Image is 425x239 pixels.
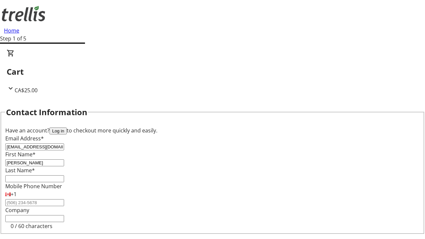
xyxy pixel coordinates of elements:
label: Mobile Phone Number [5,183,62,190]
div: Have an account? to checkout more quickly and easily. [5,126,420,134]
h2: Contact Information [6,106,87,118]
span: CA$25.00 [15,87,38,94]
tr-character-limit: 0 / 60 characters [11,222,52,230]
input: (506) 234-5678 [5,199,64,206]
label: First Name* [5,151,36,158]
button: Log in [49,127,67,134]
label: Email Address* [5,135,44,142]
div: CartCA$25.00 [7,49,418,94]
h2: Cart [7,66,418,78]
label: Last Name* [5,167,35,174]
label: Company [5,206,29,214]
